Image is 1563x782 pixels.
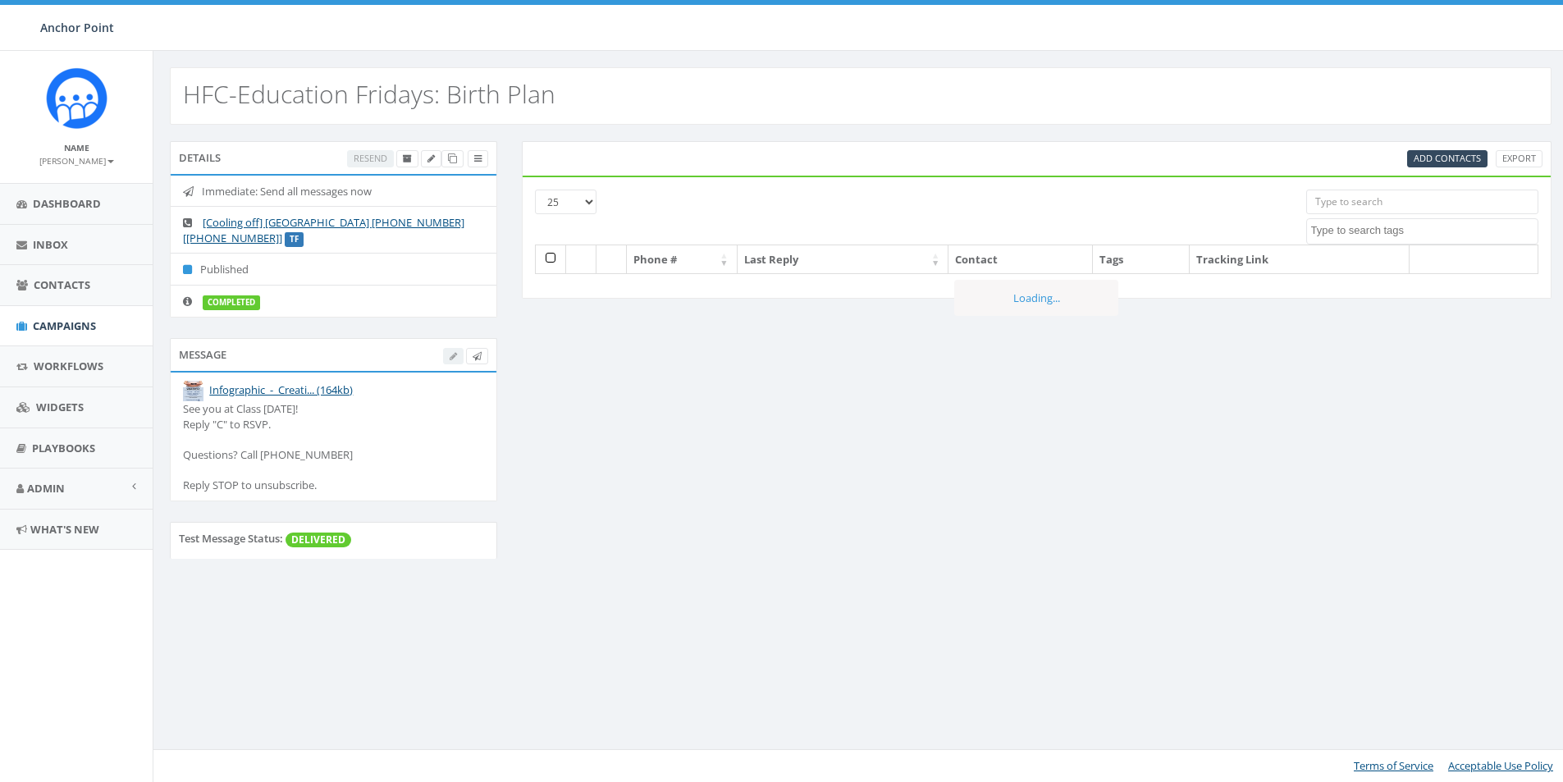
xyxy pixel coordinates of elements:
label: Test Message Status: [179,531,283,546]
a: [Cooling off] [GEOGRAPHIC_DATA] [PHONE_NUMBER] [[PHONE_NUMBER]] [183,215,464,245]
textarea: Search [1311,223,1538,238]
a: Acceptable Use Policy [1448,758,1553,773]
span: View Campaign Delivery Statistics [474,152,482,164]
i: Immediate: Send all messages now [183,186,202,197]
span: Edit Campaign Title [427,152,435,164]
th: Tags [1093,245,1189,274]
i: Published [183,264,200,275]
span: DELIVERED [286,533,351,547]
th: Last Reply [738,245,949,274]
th: Phone # [627,245,738,274]
h2: HFC-Education Fridays: Birth Plan [183,80,555,107]
label: TF [285,232,304,247]
input: Type to search [1306,190,1538,214]
span: Playbooks [32,441,95,455]
span: Clone Campaign [448,152,457,164]
span: Inbox [33,237,68,252]
span: Archive Campaign [403,152,412,164]
li: Immediate: Send all messages now [171,176,496,208]
th: Tracking Link [1190,245,1410,274]
span: CSV files only [1414,152,1481,164]
span: Admin [27,481,65,496]
span: Dashboard [33,196,101,211]
a: Infographic_-_Creati... (164kb) [209,382,353,397]
span: Contacts [34,277,90,292]
span: Widgets [36,400,84,414]
span: Anchor Point [40,20,114,35]
div: See you at Class [DATE]! Reply "C" to RSVP. Questions? Call [PHONE_NUMBER] Reply STOP to unsubscr... [183,401,484,492]
th: Contact [948,245,1093,274]
a: Terms of Service [1354,758,1433,773]
a: Export [1496,150,1542,167]
span: Workflows [34,359,103,373]
div: Loading... [954,280,1118,317]
span: What's New [30,522,99,537]
a: [PERSON_NAME] [39,153,114,167]
span: Send Test Message [473,350,482,362]
img: Rally_platform_Icon_1.png [46,67,107,129]
small: [PERSON_NAME] [39,155,114,167]
label: completed [203,295,260,310]
span: Campaigns [33,318,96,333]
div: Details [170,141,497,174]
span: Add Contacts [1414,152,1481,164]
a: Add Contacts [1407,150,1488,167]
div: Message [170,338,497,371]
li: Published [171,253,496,286]
small: Name [64,142,89,153]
